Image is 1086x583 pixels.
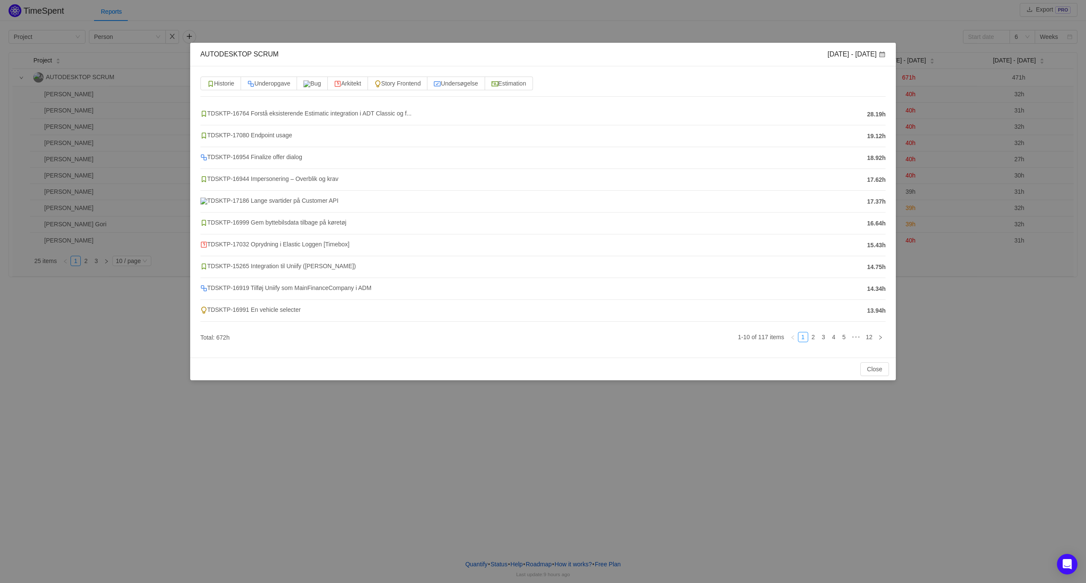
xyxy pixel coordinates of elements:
a: 3 [819,332,828,342]
li: 3 [818,332,829,342]
span: ••• [849,332,863,342]
span: TDSKTP-15265 Integration til Uniify ([PERSON_NAME]) [200,263,356,269]
img: 12701 [303,80,310,87]
div: AUTODESKTOP SCRUM [200,50,279,59]
li: Next Page [875,332,886,342]
div: Open Intercom Messenger [1057,554,1077,574]
i: icon: left [790,335,795,340]
span: TDSKTP-16919 Tilføj Uniify som MainFinanceCompany i ADM [200,284,371,291]
img: 11701 [200,307,207,314]
img: 10715 [207,80,214,87]
img: 10715 [200,219,207,226]
img: 10716 [200,154,207,161]
span: TDSKTP-16999 Gem byttebilsdata tilbage på køretøj [200,219,347,226]
span: 16.64h [867,219,886,228]
img: 10714 [491,80,498,87]
span: Bug [303,80,321,87]
i: icon: right [878,335,883,340]
a: 12 [863,332,875,342]
a: 5 [839,332,849,342]
img: 10716 [200,285,207,292]
img: 10715 [200,110,207,117]
span: TDSKTP-16954 Finalize offer dialog [200,154,302,160]
img: 10716 [247,80,254,87]
span: 17.37h [867,197,886,206]
li: 12 [863,332,876,342]
div: [DATE] - [DATE] [827,50,886,59]
li: 2 [808,332,818,342]
li: 1-10 of 117 items [738,332,784,342]
img: 10704 [200,241,207,248]
span: Historie [207,80,234,87]
span: 15.43h [867,241,886,250]
span: 14.75h [867,263,886,272]
span: TDSKTP-16944 Impersonering – Overblik og krav [200,175,338,182]
span: 13.94h [867,306,886,315]
span: TDSKTP-17186 Lange svartider på Customer API [200,197,338,204]
span: Arkitekt [334,80,361,87]
span: TDSKTP-16991 En vehicle selecter [200,306,301,313]
a: 2 [809,332,818,342]
span: Undersøgelse [434,80,478,87]
button: Close [860,362,889,376]
span: Underopgave [247,80,290,87]
img: 12701 [200,198,207,204]
img: 10715 [200,176,207,183]
a: 4 [829,332,839,342]
span: TDSKTP-17032 Oprydning i Elastic Loggen [Timebox] [200,241,350,248]
img: 10715 [200,132,207,139]
span: 28.19h [867,110,886,119]
li: Previous Page [788,332,798,342]
img: 10704 [334,80,341,87]
span: TDSKTP-17080 Endpoint usage [200,132,292,139]
img: 11701 [374,80,381,87]
span: TDSKTP-16764 Forstå eksisterende Estimatic integration i ADT Classic og f... [200,110,412,117]
li: Next 5 Pages [849,332,863,342]
span: Total: 672h [200,334,230,341]
img: 10700 [434,80,441,87]
span: Estimation [491,80,526,87]
span: 19.12h [867,132,886,141]
span: 18.92h [867,154,886,163]
span: 17.62h [867,175,886,184]
img: 10715 [200,263,207,270]
span: Story Frontend [374,80,421,87]
a: 1 [798,332,808,342]
span: 14.34h [867,284,886,293]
